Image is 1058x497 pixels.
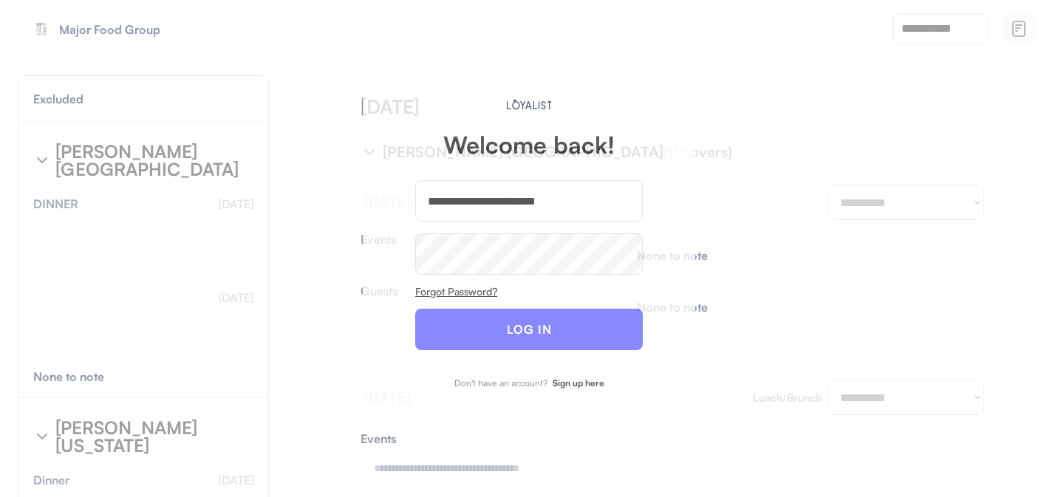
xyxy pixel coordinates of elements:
[415,285,497,298] u: Forgot Password?
[454,379,547,388] div: Don't have an account?
[443,133,615,157] div: Welcome back!
[553,377,604,388] strong: Sign up here
[504,99,555,109] img: Main.svg
[415,309,643,350] button: LOG IN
